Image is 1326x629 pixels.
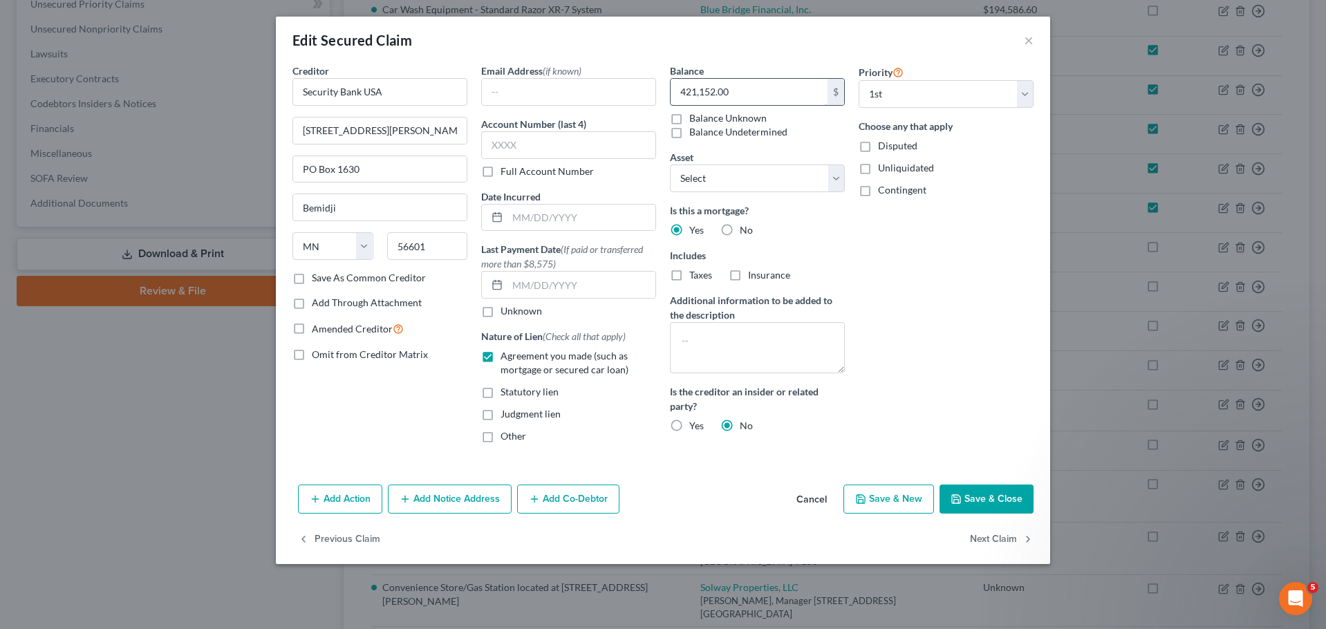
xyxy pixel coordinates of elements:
[670,248,845,263] label: Includes
[49,216,129,230] div: [PERSON_NAME]
[785,486,838,514] button: Cancel
[292,30,412,50] div: Edit Secured Claim
[64,389,213,417] button: Send us a message
[16,100,44,127] img: Profile image for Emma
[16,253,44,281] img: Profile image for Kelly
[689,111,767,125] label: Balance Unknown
[482,79,655,105] input: --
[481,117,586,131] label: Account Number (last 4)
[243,6,268,30] div: Close
[293,156,467,182] input: Apt, Suite, etc...
[859,64,904,80] label: Priority
[16,151,44,178] img: Profile image for Lindsey
[298,485,382,514] button: Add Action
[49,369,129,384] div: [PERSON_NAME]
[740,224,753,236] span: No
[481,189,541,204] label: Date Incurred
[49,267,129,281] div: [PERSON_NAME]
[670,203,845,218] label: Is this a mortgage?
[843,485,934,514] button: Save & New
[670,384,845,413] label: Is the creditor an insider or related party?
[543,330,626,342] span: (Check all that apply)
[49,113,129,128] div: [PERSON_NAME]
[132,62,171,77] div: • [DATE]
[49,62,129,77] div: [PERSON_NAME]
[16,355,44,383] img: Profile image for Kelly
[970,525,1034,554] button: Next Claim
[543,65,581,77] span: (if known)
[292,65,329,77] span: Creditor
[16,406,44,434] img: Profile image for Lindsey
[49,318,129,332] div: [PERSON_NAME]
[940,485,1034,514] button: Save & Close
[132,165,171,179] div: • [DATE]
[1024,32,1034,48] button: ×
[859,119,1034,133] label: Choose any that apply
[185,431,277,487] button: Help
[132,113,171,128] div: • [DATE]
[878,184,926,196] span: Contingent
[481,242,656,271] label: Last Payment Date
[49,420,129,435] div: [PERSON_NAME]
[16,48,44,76] img: Profile image for Emma
[670,64,704,78] label: Balance
[312,348,428,360] span: Omit from Creditor Matrix
[689,269,712,281] span: Taxes
[312,323,393,335] span: Amended Creditor
[828,79,844,105] div: $
[501,386,559,397] span: Statutory lien
[49,165,129,179] div: [PERSON_NAME]
[1307,582,1318,593] span: 5
[689,125,787,139] label: Balance Undetermined
[670,151,693,163] span: Asset
[878,140,917,151] span: Disputed
[501,304,542,318] label: Unknown
[132,420,171,435] div: • [DATE]
[293,194,467,220] input: Enter city...
[501,408,561,420] span: Judgment lien
[507,205,655,231] input: MM/DD/YYYY
[132,369,171,384] div: • [DATE]
[388,485,512,514] button: Add Notice Address
[517,485,619,514] button: Add Co-Debtor
[481,131,656,159] input: XXXX
[481,64,581,78] label: Email Address
[1279,582,1312,615] iframe: Intercom live chat
[689,224,704,236] span: Yes
[481,329,626,344] label: Nature of Lien
[671,79,828,105] input: 0.00
[501,165,594,178] label: Full Account Number
[292,78,467,106] input: Search creditor by name...
[92,431,184,487] button: Messages
[293,118,467,144] input: Enter address...
[102,6,177,30] h1: Messages
[312,271,426,285] label: Save As Common Creditor
[49,100,999,111] span: Need help figuring out the best way to enter your client's income? Here's a quick article to show...
[298,525,380,554] button: Previous Claim
[878,162,934,173] span: Unliquidated
[16,304,44,332] img: Profile image for Emma
[132,318,171,332] div: • [DATE]
[219,466,241,476] span: Help
[501,430,526,442] span: Other
[32,466,60,476] span: Home
[387,232,468,260] input: Enter zip...
[507,272,655,298] input: MM/DD/YYYY
[481,243,643,270] span: (If paid or transferred more than $8,575)
[49,151,606,162] span: You're welcome! Hopefully in the future we can build out some more data importing features for ch...
[748,269,790,281] span: Insurance
[670,293,845,322] label: Additional information to be added to the description
[740,420,753,431] span: No
[132,216,171,230] div: • [DATE]
[132,267,171,281] div: • [DATE]
[689,420,704,431] span: Yes
[16,202,44,229] img: Profile image for Kelly
[111,466,165,476] span: Messages
[312,296,422,310] label: Add Through Attachment
[501,350,628,375] span: Agreement you made (such as mortgage or secured car loan)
